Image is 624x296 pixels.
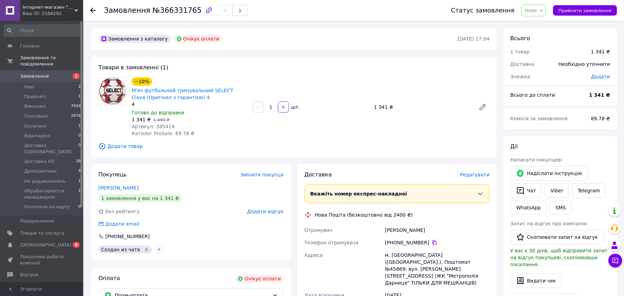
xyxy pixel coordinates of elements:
span: Каталог ProSale: 89.78 ₴ [132,131,194,136]
span: Всього [510,35,530,42]
a: Viber [545,183,569,198]
span: 18 [76,158,81,165]
span: Прийняті [24,94,46,100]
span: Додати відгук [247,209,283,214]
div: 4 [132,101,247,108]
span: 1 [78,94,81,100]
span: Показники роботи компанії [20,254,64,266]
span: 1 [73,73,80,79]
div: [PHONE_NUMBER] [105,233,150,240]
span: 1 341 ₴ [132,117,151,122]
span: Відкладені [24,133,50,139]
span: Телефон отримувача [305,240,359,245]
input: Пошук [3,24,81,37]
button: Чат з покупцем [608,254,622,268]
span: Замовлення [104,6,150,15]
span: Создан из чата [101,247,140,252]
span: Знижка [510,74,530,79]
span: 1 [78,188,81,200]
span: Повідомлення [20,218,54,224]
button: Видати чек [510,273,562,288]
span: Адреса [305,252,323,258]
b: 1 341 ₴ [589,92,610,98]
span: Оплачені [24,123,46,129]
span: 1 [78,123,81,129]
span: 1 товар [510,49,530,54]
a: [PERSON_NAME] [98,185,139,191]
span: Нове [525,8,537,13]
div: 1 341 ₴ [371,102,473,112]
span: Замовлення та повідомлення [20,55,83,67]
span: Інтернет-магазин "Lekos" [23,4,74,10]
span: Товари в замовленні (1) [98,64,168,71]
span: Дії [510,143,518,150]
span: Вкажіть номер експрес-накладної [310,191,407,197]
time: [DATE] 17:04 [458,36,490,42]
div: Необхідно уточнити [554,56,614,72]
svg: Видалити мітку [144,247,149,252]
div: Замовлення з каталогу [98,35,171,43]
span: Готово до відправки [132,110,184,115]
span: 7659 [71,103,81,110]
span: Комісія за замовлення [510,116,568,121]
a: Редагувати [476,100,490,114]
div: Повернутися назад [90,7,96,14]
button: Надіслати інструкцію [510,166,588,181]
span: Додати [591,74,610,79]
span: Змінити покупця [240,172,284,177]
button: Скопіювати запит на відгук [510,230,604,244]
span: Без рейтингу [105,209,140,214]
span: Артикул: 385414 [132,124,175,129]
span: Товари та послуги [20,230,64,236]
span: 2676 [71,113,81,119]
button: Прийняти замовлення [553,5,617,16]
span: [DEMOGRAPHIC_DATA] [20,242,71,248]
div: [PHONE_NUMBER] [385,239,490,246]
div: Додати email [105,220,140,227]
span: Доставка [305,171,332,178]
div: Ваш ID: 2168292 [23,10,83,17]
a: WhatsApp [510,201,547,215]
button: SMS [550,201,572,215]
div: м. [GEOGRAPHIC_DATA] ([GEOGRAPHIC_DATA].), Поштомат №45869: вул. [PERSON_NAME][STREET_ADDRESS] (Ж... [384,249,491,289]
span: У вас є 30 днів, щоб відправити запит на відгук покупцеві, скопіювавши посилання. [510,248,608,267]
span: 9 [73,242,80,248]
span: Головна [20,43,39,49]
img: М'яч футбольний тренувальний SELECT Clava (Оригінал з гарантією) 4 [99,78,126,105]
span: Дропшиппинг [24,168,58,174]
span: Оплата [98,275,120,281]
div: [PERSON_NAME] [384,224,491,236]
div: шт. [290,104,301,111]
span: Всього до сплати [510,92,555,98]
span: Відгуки [20,272,38,278]
span: Замовлення [20,73,49,79]
div: 1 замовлення у вас на 1 341 ₴ [98,194,182,202]
span: 0 [78,133,81,139]
span: Написати покупцеві [510,157,562,163]
a: Telegram [572,183,606,198]
span: Не додзвонились [24,178,65,184]
span: Редагувати [460,172,490,177]
span: Виконані [24,103,46,110]
span: Обрабатывается менеджером [24,188,78,200]
span: Доставка [510,61,534,67]
button: Чат [510,183,542,198]
div: Очікує оплати [235,275,284,283]
span: 1 490 ₴ [153,117,169,122]
span: Прийняти замовлення [559,8,612,13]
span: Оплатили на карту [24,204,70,210]
span: Нові [24,84,34,90]
span: Доставка НП [24,158,55,165]
span: Покупець [98,171,127,178]
span: 4 [78,168,81,174]
div: Статус замовлення [451,7,515,14]
span: 1 [78,178,81,184]
span: Додати товар [98,142,490,150]
span: 0 [78,204,81,210]
span: 0 [78,142,81,155]
span: 2 [78,84,81,90]
div: 1 341 ₴ [591,48,610,55]
div: Очікує оплати [174,35,222,43]
div: −10% [132,77,152,86]
span: 89.78 ₴ [591,116,610,121]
